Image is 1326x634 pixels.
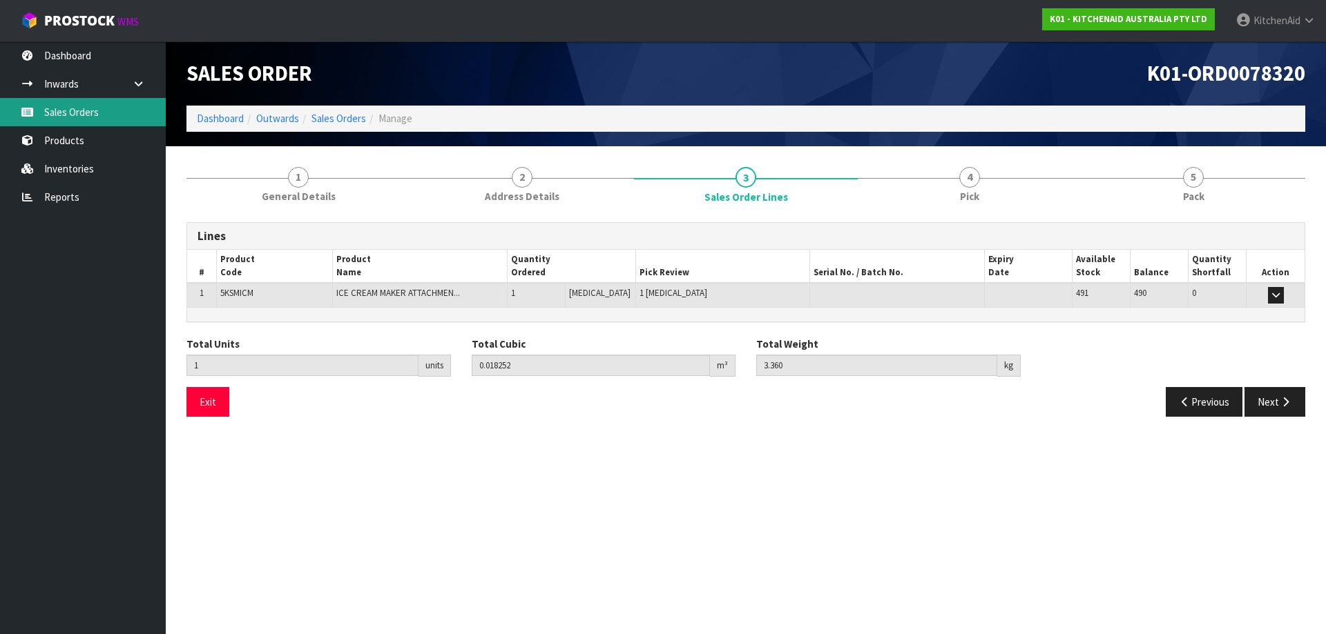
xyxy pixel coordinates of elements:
th: Expiry Date [985,250,1072,283]
th: # [187,250,216,283]
span: 3 [736,167,756,188]
span: 4 [959,167,980,188]
th: Available Stock [1072,250,1130,283]
div: kg [997,355,1021,377]
span: [MEDICAL_DATA] [569,287,631,299]
h3: Lines [198,230,1294,243]
input: Total Weight [756,355,997,376]
span: Sales Order Lines [704,190,788,204]
span: 1 [200,287,204,299]
span: KitchenAid [1253,14,1300,27]
span: ICE CREAM MAKER ATTACHMEN... [336,287,460,299]
label: Total Cubic [472,337,526,351]
th: Quantity Shortfall [1188,250,1246,283]
span: Pick [960,189,979,204]
span: 1 [288,167,309,188]
th: Serial No. / Batch No. [810,250,985,283]
small: WMS [117,15,139,28]
a: Dashboard [197,112,244,125]
span: K01-ORD0078320 [1147,60,1305,86]
span: 490 [1134,287,1146,299]
span: Address Details [485,189,559,204]
a: Sales Orders [311,112,366,125]
span: Manage [378,112,412,125]
span: Pack [1183,189,1204,204]
span: General Details [262,189,336,204]
span: 5KSMICM [220,287,253,299]
button: Previous [1166,387,1243,417]
th: Product Name [333,250,508,283]
a: Outwards [256,112,299,125]
label: Total Weight [756,337,818,351]
span: 1 [511,287,515,299]
img: cube-alt.png [21,12,38,29]
span: 2 [512,167,532,188]
span: Sales Order Lines [186,212,1305,427]
div: m³ [710,355,736,377]
th: Pick Review [635,250,810,283]
span: Sales Order [186,60,312,86]
input: Total Cubic [472,355,711,376]
button: Exit [186,387,229,417]
label: Total Units [186,337,240,351]
input: Total Units [186,355,419,376]
span: 1 [MEDICAL_DATA] [640,287,707,299]
th: Quantity Ordered [507,250,635,283]
th: Balance [1130,250,1188,283]
span: 491 [1076,287,1088,299]
strong: K01 - KITCHENAID AUSTRALIA PTY LTD [1050,13,1207,25]
span: ProStock [44,12,115,30]
span: 5 [1183,167,1204,188]
div: units [419,355,451,377]
th: Product Code [216,250,332,283]
th: Action [1247,250,1305,283]
button: Next [1245,387,1305,417]
span: 0 [1192,287,1196,299]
